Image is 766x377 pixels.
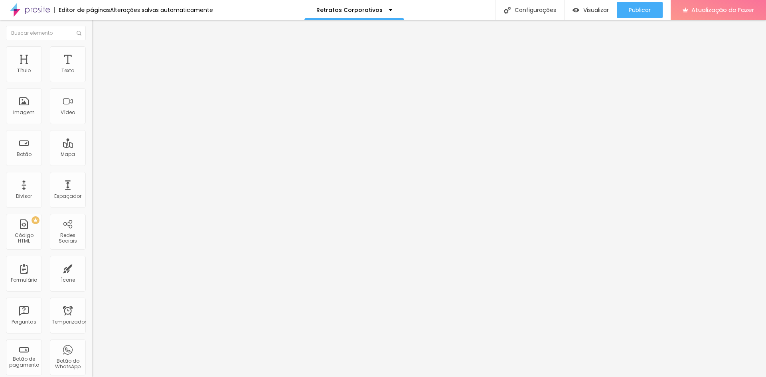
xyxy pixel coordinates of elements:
[13,109,35,116] font: Imagem
[61,151,75,158] font: Mapa
[59,232,77,244] font: Redes Sociais
[565,2,617,18] button: Visualizar
[6,26,86,40] input: Buscar elemento
[629,6,651,14] font: Publicar
[17,67,31,74] font: Título
[16,193,32,199] font: Divisor
[17,151,32,158] font: Botão
[59,6,110,14] font: Editor de páginas
[9,355,39,368] font: Botão de pagamento
[61,276,75,283] font: Ícone
[54,193,81,199] font: Espaçador
[61,67,74,74] font: Texto
[583,6,609,14] font: Visualizar
[110,6,213,14] font: Alterações salvas automaticamente
[12,318,36,325] font: Perguntas
[55,357,81,370] font: Botão do WhatsApp
[52,318,86,325] font: Temporizador
[92,20,766,377] iframe: Editor
[617,2,663,18] button: Publicar
[515,6,556,14] font: Configurações
[504,7,511,14] img: Ícone
[573,7,579,14] img: view-1.svg
[77,31,81,36] img: Ícone
[691,6,754,14] font: Atualização do Fazer
[61,109,75,116] font: Vídeo
[15,232,34,244] font: Código HTML
[11,276,37,283] font: Formulário
[316,6,383,14] font: Retratos Corporativos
